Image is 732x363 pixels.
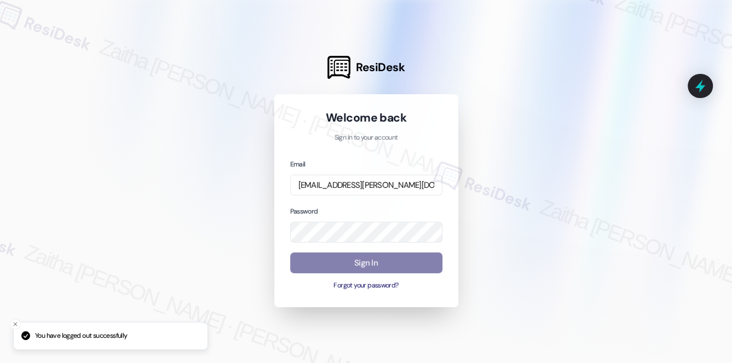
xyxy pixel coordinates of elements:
[290,281,442,291] button: Forgot your password?
[10,319,21,330] button: Close toast
[356,60,405,75] span: ResiDesk
[290,110,442,125] h1: Welcome back
[290,252,442,274] button: Sign In
[327,56,350,79] img: ResiDesk Logo
[290,133,442,143] p: Sign in to your account
[290,207,318,216] label: Password
[35,331,127,341] p: You have logged out successfully
[290,175,442,196] input: name@example.com
[290,160,306,169] label: Email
